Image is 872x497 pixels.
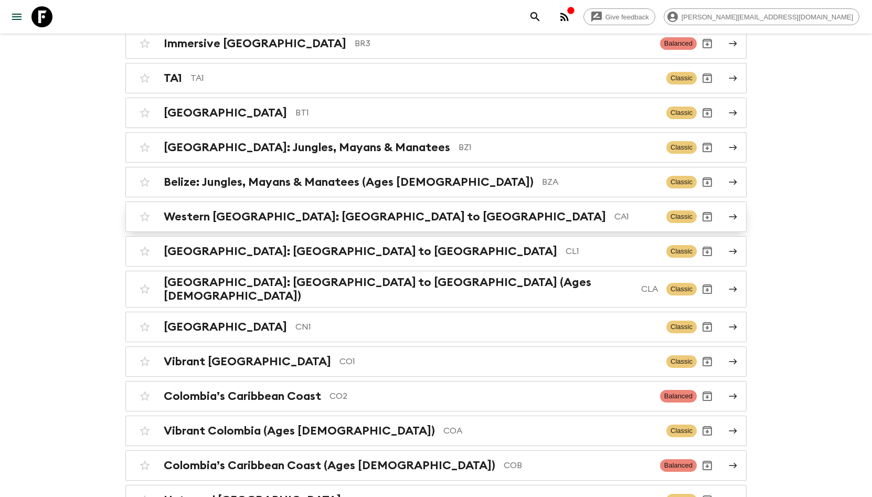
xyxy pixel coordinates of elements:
[697,455,718,476] button: Archive
[125,450,747,481] a: Colombia’s Caribbean Coast (Ages [DEMOGRAPHIC_DATA])COBBalancedArchive
[125,271,747,308] a: [GEOGRAPHIC_DATA]: [GEOGRAPHIC_DATA] to [GEOGRAPHIC_DATA] (Ages [DEMOGRAPHIC_DATA])CLAClassicArchive
[676,13,859,21] span: [PERSON_NAME][EMAIL_ADDRESS][DOMAIN_NAME]
[504,459,652,472] p: COB
[164,389,321,403] h2: Colombia’s Caribbean Coast
[697,241,718,262] button: Archive
[125,63,747,93] a: TA1TA1ClassicArchive
[164,71,182,85] h2: TA1
[525,6,546,27] button: search adventures
[190,72,658,84] p: TA1
[666,425,697,437] span: Classic
[164,424,435,438] h2: Vibrant Colombia (Ages [DEMOGRAPHIC_DATA])
[666,355,697,368] span: Classic
[295,107,658,119] p: BT1
[164,459,495,472] h2: Colombia’s Caribbean Coast (Ages [DEMOGRAPHIC_DATA])
[641,283,658,295] p: CLA
[125,28,747,59] a: Immersive [GEOGRAPHIC_DATA]BR3BalancedArchive
[697,279,718,300] button: Archive
[355,37,652,50] p: BR3
[125,132,747,163] a: [GEOGRAPHIC_DATA]: Jungles, Mayans & ManateesBZ1ClassicArchive
[666,107,697,119] span: Classic
[614,210,658,223] p: CA1
[443,425,658,437] p: COA
[600,13,655,21] span: Give feedback
[697,420,718,441] button: Archive
[697,33,718,54] button: Archive
[666,176,697,188] span: Classic
[697,102,718,123] button: Archive
[697,316,718,337] button: Archive
[295,321,658,333] p: CN1
[125,202,747,232] a: Western [GEOGRAPHIC_DATA]: [GEOGRAPHIC_DATA] to [GEOGRAPHIC_DATA]CA1ClassicArchive
[339,355,658,368] p: CO1
[697,386,718,407] button: Archive
[329,390,652,403] p: CO2
[164,37,346,50] h2: Immersive [GEOGRAPHIC_DATA]
[660,37,697,50] span: Balanced
[660,459,697,472] span: Balanced
[566,245,658,258] p: CL1
[164,245,557,258] h2: [GEOGRAPHIC_DATA]: [GEOGRAPHIC_DATA] to [GEOGRAPHIC_DATA]
[125,312,747,342] a: [GEOGRAPHIC_DATA]CN1ClassicArchive
[666,141,697,154] span: Classic
[660,390,697,403] span: Balanced
[697,68,718,89] button: Archive
[164,175,534,189] h2: Belize: Jungles, Mayans & Manatees (Ages [DEMOGRAPHIC_DATA])
[125,416,747,446] a: Vibrant Colombia (Ages [DEMOGRAPHIC_DATA])COAClassicArchive
[666,321,697,333] span: Classic
[697,206,718,227] button: Archive
[164,276,633,303] h2: [GEOGRAPHIC_DATA]: [GEOGRAPHIC_DATA] to [GEOGRAPHIC_DATA] (Ages [DEMOGRAPHIC_DATA])
[697,172,718,193] button: Archive
[125,346,747,377] a: Vibrant [GEOGRAPHIC_DATA]CO1ClassicArchive
[697,137,718,158] button: Archive
[164,320,287,334] h2: [GEOGRAPHIC_DATA]
[164,106,287,120] h2: [GEOGRAPHIC_DATA]
[666,72,697,84] span: Classic
[697,351,718,372] button: Archive
[125,98,747,128] a: [GEOGRAPHIC_DATA]BT1ClassicArchive
[164,141,450,154] h2: [GEOGRAPHIC_DATA]: Jungles, Mayans & Manatees
[164,355,331,368] h2: Vibrant [GEOGRAPHIC_DATA]
[666,210,697,223] span: Classic
[664,8,859,25] div: [PERSON_NAME][EMAIL_ADDRESS][DOMAIN_NAME]
[164,210,606,224] h2: Western [GEOGRAPHIC_DATA]: [GEOGRAPHIC_DATA] to [GEOGRAPHIC_DATA]
[459,141,658,154] p: BZ1
[6,6,27,27] button: menu
[583,8,655,25] a: Give feedback
[542,176,658,188] p: BZA
[125,381,747,411] a: Colombia’s Caribbean CoastCO2BalancedArchive
[666,245,697,258] span: Classic
[125,167,747,197] a: Belize: Jungles, Mayans & Manatees (Ages [DEMOGRAPHIC_DATA])BZAClassicArchive
[125,236,747,267] a: [GEOGRAPHIC_DATA]: [GEOGRAPHIC_DATA] to [GEOGRAPHIC_DATA]CL1ClassicArchive
[666,283,697,295] span: Classic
